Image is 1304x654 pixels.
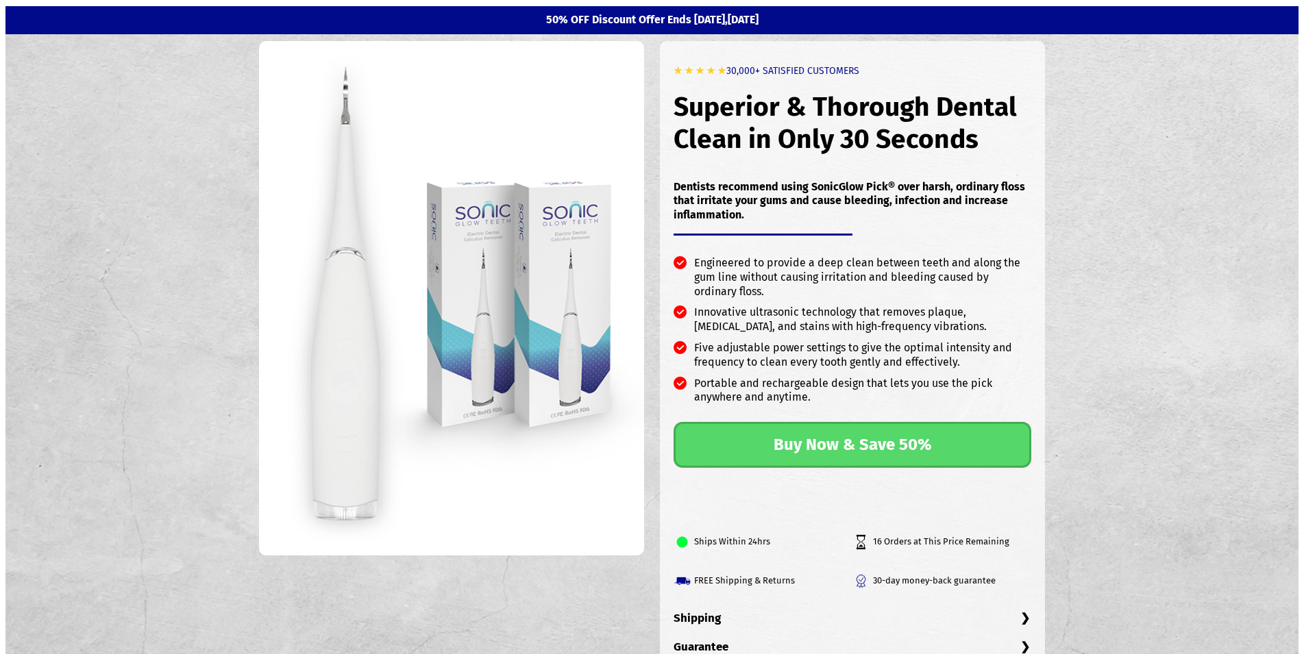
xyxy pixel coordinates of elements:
li: Ships Within 24hrs [674,523,852,562]
li: Portable and rechargeable design that lets you use the pick anywhere and anytime. [674,377,1031,412]
a: Buy Now & Save 50% [674,422,1031,468]
h1: Superior & Thorough Dental Clean in Only 30 Seconds [674,77,1031,169]
li: Engineered to provide a deep clean between teeth and along the gum line without causing irritatio... [674,256,1031,305]
li: Innovative ultrasonic technology that removes plaque, [MEDICAL_DATA], and stains with high-freque... [674,305,1031,341]
li: FREE Shipping & Returns [674,562,852,601]
li: Five adjustable power settings to give the optimal intensity and frequency to clean every tooth g... [674,341,1031,377]
h3: Shipping [674,611,1031,640]
b: [DATE] [728,13,759,26]
p: Dentists recommend using SonicGlow Pick® over harsh, ordinary floss that irritate your gums and c... [674,180,1031,223]
h6: 30,000+ SATISFIED CUSTOMERS [674,51,1031,77]
p: 50% OFF Discount Offer Ends [DATE], [251,13,1053,27]
li: 30-day money-back guarantee [852,562,1031,601]
li: 16 Orders at This Price Remaining [852,523,1031,562]
b: ★ ★ ★ ★ ★ [674,65,726,77]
